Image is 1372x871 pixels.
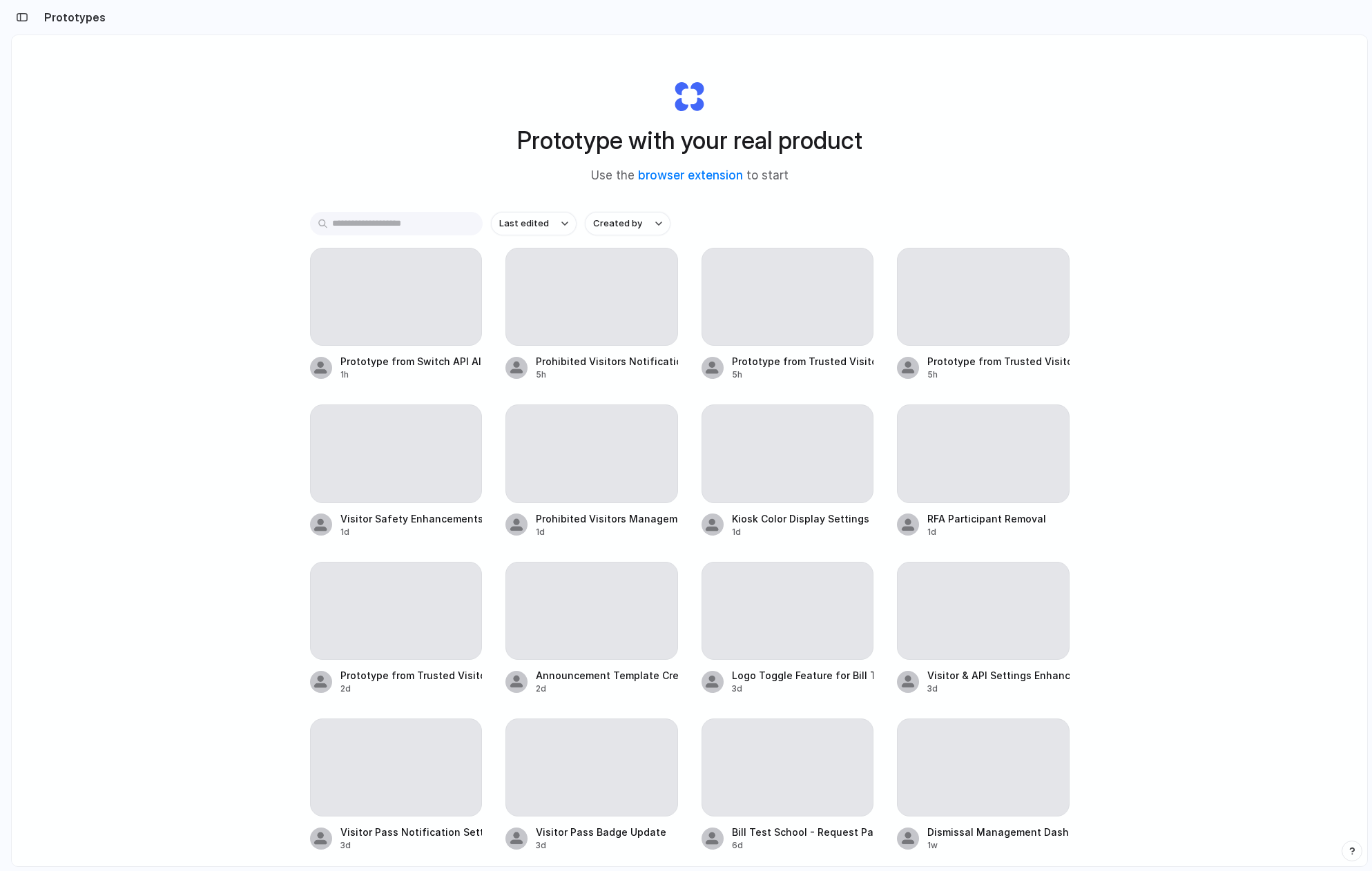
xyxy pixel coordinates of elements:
div: Kiosk Color Display Settings [732,511,869,526]
a: Prototype from Switch API Alert1h [310,248,483,381]
div: 1d [536,526,678,538]
a: Visitor Safety Enhancements1d [310,404,483,538]
div: 1d [732,526,869,538]
div: 6d [732,839,874,852]
div: Prohibited Visitors Notification Settings [536,354,678,369]
span: Last edited [499,217,549,231]
div: 3d [732,683,874,695]
div: Logo Toggle Feature for Bill Test School [732,668,874,683]
h1: Prototype with your real product [517,122,862,159]
a: Logo Toggle Feature for Bill Test School3d [702,562,874,695]
div: 5h [927,369,1070,381]
a: Prohibited Visitors Notification Settings5h [505,248,678,381]
div: Prototype from Trusted Visitors Page [340,668,483,683]
a: Prototype from Trusted Visitors Page2d [310,562,483,695]
div: 2d [536,683,678,695]
div: Visitor & API Settings Enhancement [927,668,1070,683]
a: Bill Test School - Request Page Enhancements6d [702,718,874,852]
div: 1h [340,369,483,381]
a: Visitor & API Settings Enhancement3d [897,562,1070,695]
div: 3d [927,683,1070,695]
div: 3d [340,839,483,852]
div: Bill Test School - Request Page Enhancements [732,825,874,839]
a: RFA Participant Removal1d [897,404,1070,538]
button: Last edited [491,212,577,235]
a: browser extension [638,168,743,182]
div: 1d [340,526,483,538]
div: 1d [927,526,1046,538]
div: Prototype from Trusted Visitors Action Required [732,354,874,369]
div: 5h [732,369,874,381]
div: RFA Participant Removal [927,511,1046,526]
a: Prototype from Trusted Visitors Action Required5h [897,248,1070,381]
a: Visitor Pass Notification Settings3d [310,718,483,852]
div: Prototype from Trusted Visitors Action Required [927,354,1070,369]
a: Announcement Template Creation for Ruvna2d [505,562,678,695]
a: Prototype from Trusted Visitors Action Required5h [702,248,874,381]
div: Prototype from Switch API Alert [340,354,483,369]
h2: Prototypes [39,9,106,26]
a: Dismissal Management Dashboard1w [897,718,1070,852]
div: Visitor Pass Badge Update [536,825,666,839]
div: Visitor Pass Notification Settings [340,825,483,839]
div: 5h [536,369,678,381]
div: Dismissal Management Dashboard [927,825,1070,839]
div: Announcement Template Creation for Ruvna [536,668,678,683]
div: Prohibited Visitors Management [536,511,678,526]
span: Use the to start [591,167,789,185]
a: Prohibited Visitors Management1d [505,404,678,538]
div: 3d [536,839,666,852]
button: Created by [585,212,670,235]
div: 2d [340,683,483,695]
div: Visitor Safety Enhancements [340,511,483,526]
span: Created by [593,217,642,231]
a: Kiosk Color Display Settings1d [702,404,874,538]
a: Visitor Pass Badge Update3d [505,718,678,852]
div: 1w [927,839,1070,852]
